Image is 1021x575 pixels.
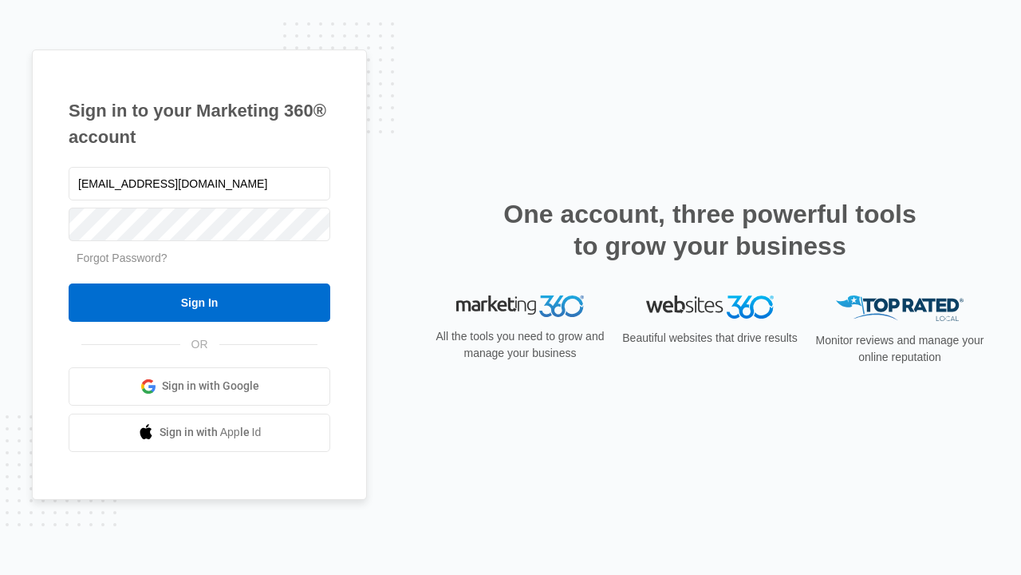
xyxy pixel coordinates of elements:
[456,295,584,318] img: Marketing 360
[162,378,259,395] span: Sign in with Google
[180,336,219,353] span: OR
[646,295,774,319] img: Websites 360
[499,198,921,262] h2: One account, three powerful tools to grow your business
[69,97,330,150] h1: Sign in to your Marketing 360® account
[810,332,989,366] p: Monitor reviews and manage your online reputation
[160,424,262,441] span: Sign in with Apple Id
[69,414,330,452] a: Sign in with Apple Id
[836,295,964,322] img: Top Rated Local
[621,330,799,347] p: Beautiful websites that drive results
[69,367,330,406] a: Sign in with Google
[69,167,330,200] input: Email
[77,252,168,264] a: Forgot Password?
[69,284,330,322] input: Sign In
[431,328,609,362] p: All the tools you need to grow and manage your business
